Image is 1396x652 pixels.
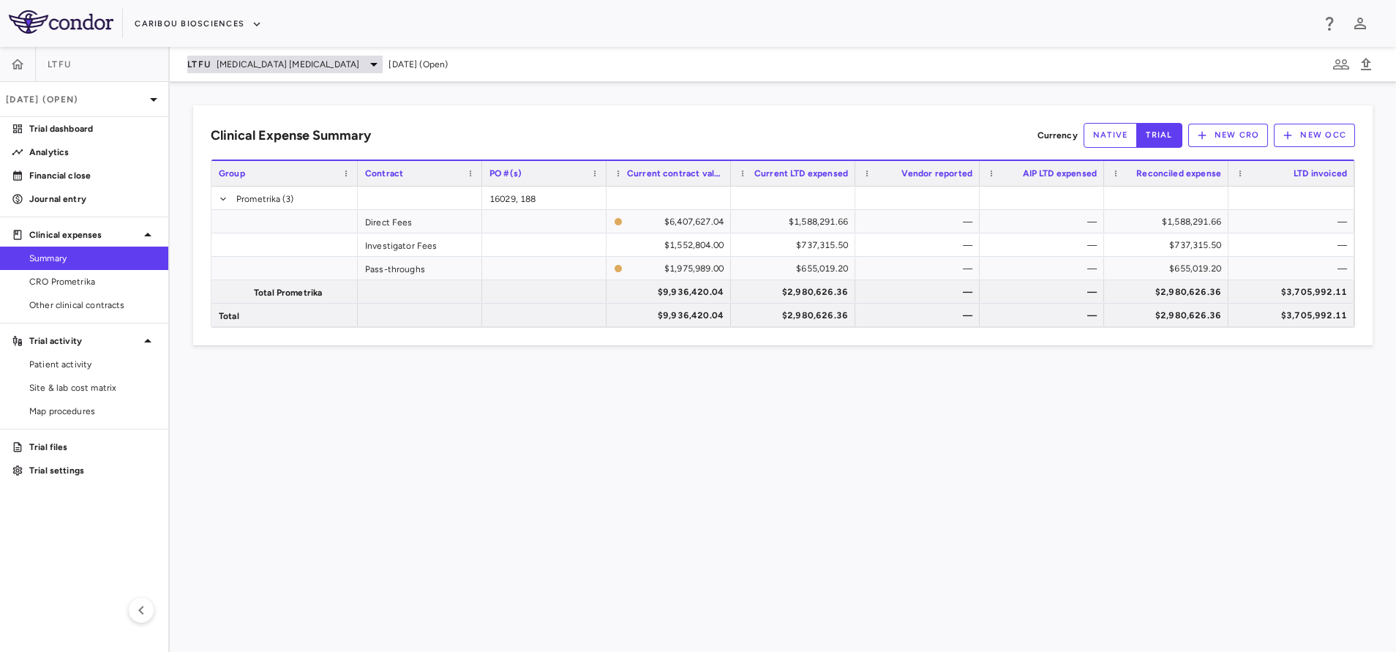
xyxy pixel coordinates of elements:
span: Contract [365,168,403,179]
span: [MEDICAL_DATA] [MEDICAL_DATA] [217,58,359,71]
span: Summary [29,252,157,265]
p: Clinical expenses [29,228,139,241]
p: Trial dashboard [29,122,157,135]
p: Financial close [29,169,157,182]
button: trial [1136,123,1182,148]
span: Group [219,168,245,179]
button: New CRO [1188,124,1269,147]
div: — [868,210,972,233]
span: AIP LTD expensed [1023,168,1097,179]
div: Investigator Fees [358,233,482,256]
div: $737,315.50 [1117,233,1221,257]
div: — [993,210,1097,233]
p: [DATE] (Open) [6,93,145,106]
div: $1,552,804.00 [620,233,724,257]
div: $655,019.20 [1117,257,1221,280]
div: $2,980,626.36 [1117,304,1221,327]
span: The contract record and uploaded budget values do not match. Please review the contract record an... [614,258,724,279]
div: $9,936,420.04 [620,304,724,327]
span: [DATE] (Open) [389,58,448,71]
span: Vendor reported [901,168,972,179]
div: $6,407,627.04 [628,210,724,233]
div: — [1242,210,1347,233]
div: $655,019.20 [744,257,848,280]
span: Reconciled expense [1136,168,1221,179]
div: — [993,304,1097,327]
span: (3) [282,187,293,211]
div: $2,980,626.36 [744,280,848,304]
p: Trial activity [29,334,139,348]
span: LTFU [48,59,71,70]
button: New OCC [1274,124,1355,147]
p: Trial settings [29,464,157,477]
div: Direct Fees [358,210,482,233]
div: $3,705,992.11 [1242,280,1347,304]
span: Current LTD expensed [754,168,848,179]
span: Total Prometrika [254,281,322,304]
span: CRO Prometrika [29,275,157,288]
div: $2,980,626.36 [1117,280,1221,304]
div: $1,975,989.00 [628,257,724,280]
div: — [868,280,972,304]
div: — [868,304,972,327]
div: — [1242,233,1347,257]
div: $2,980,626.36 [744,304,848,327]
div: $1,588,291.66 [1117,210,1221,233]
span: Prometrika [236,187,281,211]
p: Trial files [29,441,157,454]
div: 16029, 188 [482,187,607,209]
span: Current contract value [627,168,724,179]
div: — [868,233,972,257]
div: — [1242,257,1347,280]
p: Currency [1037,129,1078,142]
div: $9,936,420.04 [620,280,724,304]
span: PO #(s) [489,168,522,179]
div: — [993,280,1097,304]
span: Total [219,304,239,328]
p: Journal entry [29,192,157,206]
img: logo-full-SnFGN8VE.png [9,10,113,34]
p: Analytics [29,146,157,159]
span: LTFU [187,59,211,70]
button: native [1084,123,1138,148]
button: Caribou Biosciences [135,12,262,36]
div: — [993,257,1097,280]
div: — [993,233,1097,257]
span: Other clinical contracts [29,299,157,312]
div: — [868,257,972,280]
div: $3,705,992.11 [1242,304,1347,327]
span: Map procedures [29,405,157,418]
span: LTD invoiced [1294,168,1347,179]
div: Pass-throughs [358,257,482,280]
div: $737,315.50 [744,233,848,257]
span: Patient activity [29,358,157,371]
span: Site & lab cost matrix [29,381,157,394]
div: $1,588,291.66 [744,210,848,233]
h6: Clinical Expense Summary [211,126,371,146]
span: The contract record and uploaded budget values do not match. Please review the contract record an... [614,211,724,232]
